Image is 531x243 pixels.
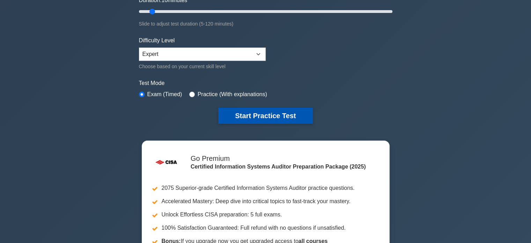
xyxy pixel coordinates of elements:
[139,79,392,87] label: Test Mode
[139,62,266,71] div: Choose based on your current skill level
[218,108,312,124] button: Start Practice Test
[139,20,392,28] div: Slide to adjust test duration (5-120 minutes)
[139,36,175,45] label: Difficulty Level
[198,90,267,99] label: Practice (With explanations)
[147,90,182,99] label: Exam (Timed)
